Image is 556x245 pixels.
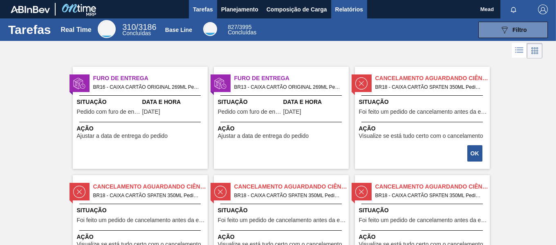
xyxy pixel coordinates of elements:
span: Filtro [513,27,527,33]
span: Situação [77,206,206,215]
div: Real Time [122,24,156,36]
span: Foi feito um pedido de cancelamento antes da etapa de aguardando faturamento [77,217,206,223]
button: Filtro [478,22,548,38]
span: BR16 - CAIXA CARTÃO ORIGINAL 269ML Pedido - 1989793 [93,83,201,92]
span: Ação [218,124,347,133]
img: status [214,186,226,198]
span: Ação [77,233,206,241]
h1: Tarefas [8,25,51,34]
div: Base Line [203,22,217,36]
button: Notificações [500,4,527,15]
span: Situação [218,98,281,106]
div: Visão em Cards [527,43,543,58]
span: BR13 - CAIXA CARTÃO ORIGINAL 269ML Pedido - 1989791 [234,83,342,92]
img: status [73,77,85,90]
span: Planejamento [221,4,258,14]
span: Ajustar a data de entrega do pedido [218,133,309,139]
img: status [214,77,226,90]
span: Situação [218,206,347,215]
img: Logout [538,4,548,14]
span: Ação [359,233,488,241]
img: status [355,77,368,90]
span: 06/09/2025, [283,109,301,115]
span: / 3186 [122,22,156,31]
span: Data e Hora [142,98,206,106]
span: Pedido com furo de entrega [218,109,281,115]
span: Pedido com furo de entrega [77,109,140,115]
span: BR18 - CAIXA CARTÃO SPATEN 350ML Pedido - 1588959 [375,83,483,92]
span: 310 [122,22,136,31]
span: Cancelamento aguardando ciência [93,182,208,191]
span: Tarefas [193,4,213,14]
span: Cancelamento aguardando ciência [375,182,490,191]
span: Foi feito um pedido de cancelamento antes da etapa de aguardando faturamento [218,217,347,223]
span: BR18 - CAIXA CARTÃO SPATEN 350ML Pedido - 1588960 [93,191,201,200]
span: Composição de Carga [267,4,327,14]
span: Relatórios [335,4,363,14]
img: TNhmsLtSVTkK8tSr43FrP2fwEKptu5GPRR3wAAAABJRU5ErkJggg== [11,6,50,13]
div: Base Line [228,25,256,35]
span: Situação [359,206,488,215]
span: BR18 - CAIXA CARTÃO SPATEN 350ML Pedido - 1588962 [375,191,483,200]
div: Base Line [165,27,192,33]
span: 827 [228,24,237,30]
span: Ação [77,124,206,133]
div: Real Time [98,20,116,38]
span: Ação [218,233,347,241]
img: status [73,186,85,198]
span: 05/09/2025, [142,109,160,115]
span: Furo de Entrega [93,74,208,83]
img: status [355,186,368,198]
span: Ação [359,124,488,133]
span: Concluídas [122,30,151,36]
span: Furo de Entrega [234,74,349,83]
span: Situação [77,98,140,106]
span: Ajustar a data de entrega do pedido [77,133,168,139]
span: BR18 - CAIXA CARTÃO SPATEN 350ML Pedido - 1588961 [234,191,342,200]
span: Cancelamento aguardando ciência [375,74,490,83]
button: OK [467,145,482,162]
div: Completar tarefa: 30024120 [468,144,483,162]
span: Cancelamento aguardando ciência [234,182,349,191]
span: Foi feito um pedido de cancelamento antes da etapa de aguardando faturamento [359,217,488,223]
span: Visualize se está tudo certo com o cancelamento [359,133,483,139]
span: / 3995 [228,24,251,30]
div: Real Time [61,26,91,34]
span: Situação [359,98,488,106]
span: Foi feito um pedido de cancelamento antes da etapa de aguardando faturamento [359,109,488,115]
div: Visão em Lista [512,43,527,58]
span: Concluídas [228,29,256,36]
span: Data e Hora [283,98,347,106]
